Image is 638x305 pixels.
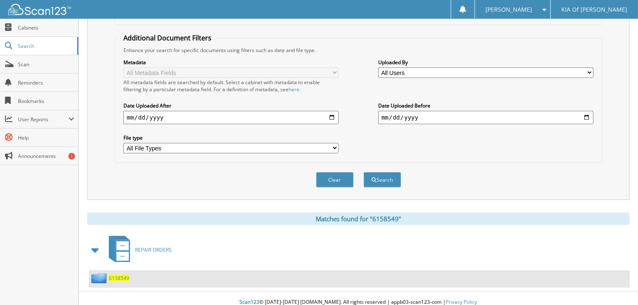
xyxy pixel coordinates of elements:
[68,153,75,160] div: 1
[123,111,339,124] input: start
[18,61,74,68] span: Scan
[18,24,74,31] span: Cabinets
[364,172,401,187] button: Search
[91,273,109,283] img: folder2.png
[18,42,73,50] span: Search
[18,134,74,141] span: Help
[123,59,339,66] label: Metadata
[316,172,354,187] button: Clear
[109,275,129,282] a: 6158549
[119,33,216,42] legend: Additional Document Filters
[485,7,532,12] span: [PERSON_NAME]
[289,86,299,93] a: here
[378,102,593,109] label: Date Uploaded Before
[18,97,74,105] span: Bookmarks
[18,152,74,160] span: Announcements
[119,47,598,54] div: Enhance your search for specific documents using filters such as date and file type.
[123,102,339,109] label: Date Uploaded After
[378,59,593,66] label: Uploaded By
[562,7,628,12] span: KIA Of [PERSON_NAME]
[87,212,630,225] div: Matches found for "6158549"
[18,116,68,123] span: User Reports
[18,79,74,86] span: Reminders
[123,79,339,93] div: All metadata fields are searched by default. Select a cabinet with metadata to enable filtering b...
[104,233,172,266] a: REPAIR ORDERS
[378,111,593,124] input: end
[123,134,339,141] label: File type
[135,246,172,253] span: REPAIR ORDERS
[8,4,71,15] img: scan123-logo-white.svg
